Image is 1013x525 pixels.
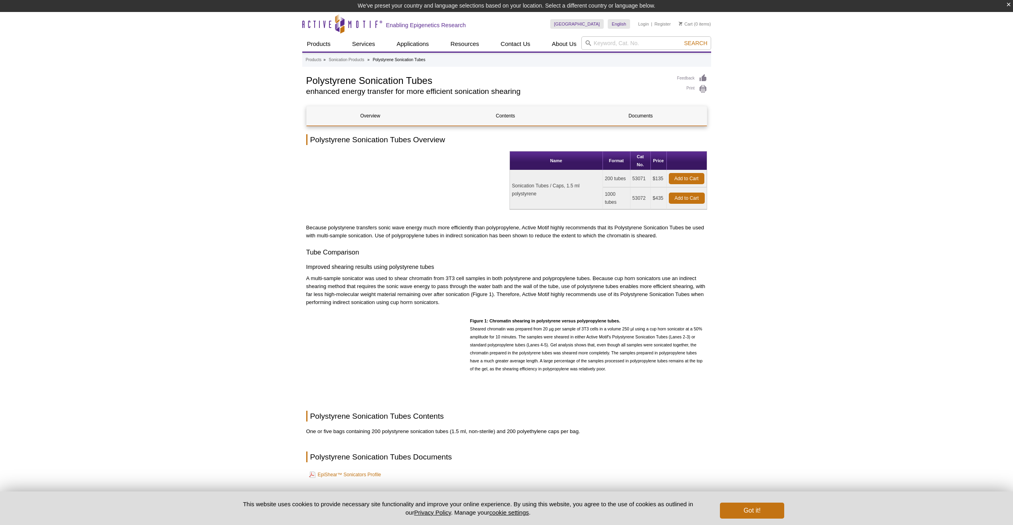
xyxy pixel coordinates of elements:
[550,19,604,29] a: [GEOGRAPHIC_DATA]
[302,36,335,52] a: Products
[720,503,784,519] button: Got it!
[392,36,434,52] a: Applications
[603,151,630,170] th: Format
[307,106,434,125] a: Overview
[373,58,425,62] li: Polystyrene Sonication Tubes
[651,19,652,29] li: |
[470,326,702,371] span: Sheared chromatin was prepared from 20 µg per sample of 3T3 cells in a volume 250 µl using a cup ...
[651,170,667,187] td: $135
[306,56,321,64] a: Products
[603,170,630,187] td: 200 tubes
[651,187,667,209] td: $435
[306,411,707,422] h2: Polystyrene Sonication Tubes Contents
[669,173,704,184] a: Add to Cart
[630,187,651,209] td: 53072
[306,263,707,270] h4: Improved shearing results using polystyrene tubes
[414,509,451,516] a: Privacy Policy
[679,21,693,27] a: Cart
[682,40,710,47] button: Search
[306,224,707,240] p: Because polystyrene transfers sonic wave energy much more efficiently than polypropylene, Active ...
[654,21,671,27] a: Register
[630,151,651,170] th: Cat No.
[510,151,603,170] th: Name
[329,56,364,64] a: Sonication Products
[306,274,707,306] p: A multi-sample sonicator was used to shear chromatin from 3T3 cell samples in both polystyrene an...
[309,470,381,479] a: EpiShear™ Sonicators Profile
[638,21,649,27] a: Login
[323,58,326,62] li: »
[306,134,707,145] h2: Polystyrene Sonication Tubes Overview
[577,106,704,125] a: Documents
[442,106,569,125] a: Contents
[679,22,682,26] img: Your Cart
[386,22,466,29] h2: Enabling Epigenetics Research
[367,58,370,62] li: »
[677,74,707,83] a: Feedback
[630,170,651,187] td: 53071
[608,19,630,29] a: English
[669,193,705,204] a: Add to Cart
[510,170,603,209] td: Sonication Tubes / Caps, 1.5 ml polystyrene
[684,40,707,46] span: Search
[470,314,707,325] h5: Figure 1: Chromatin shearing in polystyrene versus polypropylene tubes.
[603,187,630,209] td: 1000 tubes
[306,88,669,95] h2: enhanced energy transfer for more efficient sonication shearing
[677,85,707,93] a: Print
[306,428,707,436] p: One or five bags containing 200 polystyrene sonication tubes (1.5 ml, non-sterile) and 200 polyet...
[651,151,667,170] th: Price
[496,36,535,52] a: Contact Us
[679,19,711,29] li: (0 items)
[347,36,380,52] a: Services
[306,451,707,462] h2: Polystyrene Sonication Tubes Documents
[306,248,707,257] h3: Tube Comparison
[547,36,581,52] a: About Us
[229,500,707,517] p: This website uses cookies to provide necessary site functionality and improve your online experie...
[306,74,669,86] h1: Polystyrene Sonication Tubes
[581,36,711,50] input: Keyword, Cat. No.
[489,509,529,516] button: cookie settings
[446,36,484,52] a: Resources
